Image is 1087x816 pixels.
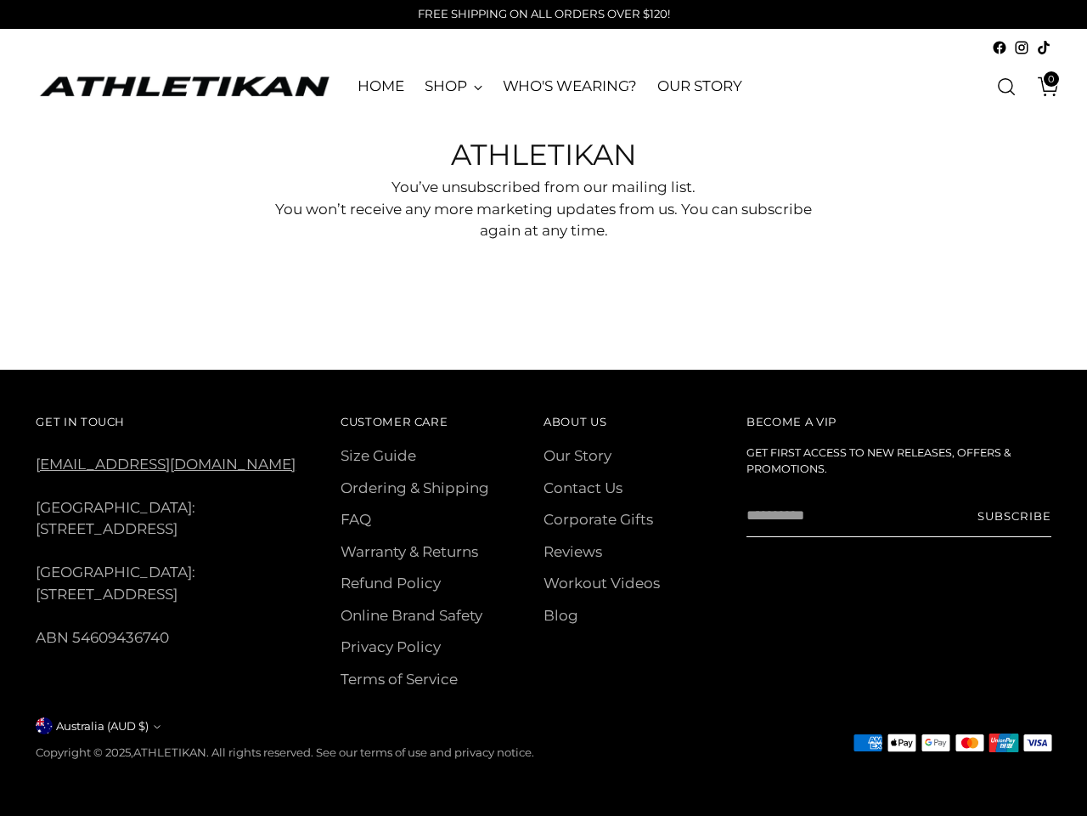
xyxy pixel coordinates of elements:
a: Terms of Service [341,671,458,688]
span: Customer Care [341,415,448,428]
p: You won’t receive any more marketing updates from us. You can subscribe again at any time. [257,199,831,242]
a: Corporate Gifts [543,511,653,528]
a: ATHLETIKAN [133,745,206,759]
a: SHOP [425,68,482,105]
a: Ordering & Shipping [341,479,489,496]
a: HOME [358,68,404,105]
a: Workout Videos [543,575,660,592]
p: Copyright © 2025, . All rights reserved. See our terms of use and privacy notice. [36,745,534,762]
a: [EMAIL_ADDRESS][DOMAIN_NAME] [36,456,296,473]
a: OUR STORY [657,68,741,105]
span: Get In Touch [36,415,125,428]
a: ATHLETIKAN [36,73,333,99]
p: You’ve unsubscribed from our mailing list. [257,177,831,199]
a: Warranty & Returns [341,543,478,560]
a: Size Guide [341,447,416,464]
button: Australia (AUD $) [36,717,161,734]
a: Open cart modal [1025,70,1059,104]
button: Subscribe [977,495,1051,537]
a: Online Brand Safety [341,607,482,624]
a: Blog [543,607,578,624]
p: FREE SHIPPING ON ALL ORDERS OVER $120! [418,6,670,23]
a: Open search modal [989,70,1023,104]
span: About Us [543,415,606,428]
a: Reviews [543,543,602,560]
div: [GEOGRAPHIC_DATA]: [STREET_ADDRESS] [GEOGRAPHIC_DATA]: [STREET_ADDRESS] ABN 54609436740 [36,411,300,649]
a: WHO'S WEARING? [503,68,638,105]
a: Privacy Policy [341,638,441,655]
span: Become a VIP [746,415,836,428]
span: 0 [1044,71,1059,87]
h1: ATHLETIKAN [257,133,831,177]
a: Our Story [543,447,611,464]
a: Refund Policy [341,575,441,592]
h6: Get first access to new releases, offers & promotions. [746,445,1051,478]
a: Contact Us [543,479,622,496]
a: FAQ [341,511,371,528]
